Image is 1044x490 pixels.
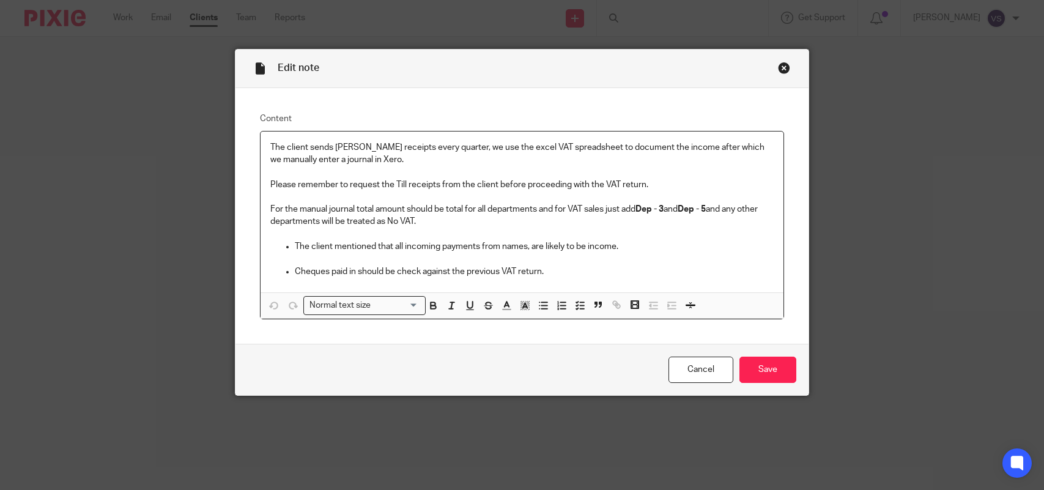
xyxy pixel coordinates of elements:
span: Normal text size [306,299,373,312]
p: Cheques paid in should be check against the previous VAT return. [295,265,774,278]
label: Content [260,113,784,125]
p: The client mentioned that all incoming payments from names, are likely to be income. [295,240,774,253]
p: For the manual journal total amount should be total for all departments and for VAT sales just ad... [270,203,774,228]
input: Search for option [374,299,418,312]
p: The client sends [PERSON_NAME] receipts every quarter, we use the excel VAT spreadsheet to docume... [270,141,774,166]
strong: Dep - 3 [635,205,664,213]
span: Edit note [278,63,319,73]
div: Close this dialog window [778,62,790,74]
a: Cancel [668,357,733,383]
strong: Dep - 5 [678,205,706,213]
input: Save [739,357,796,383]
p: Please remember to request the Till receipts from the client before proceeding with the VAT return. [270,179,774,191]
div: Search for option [303,296,426,315]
